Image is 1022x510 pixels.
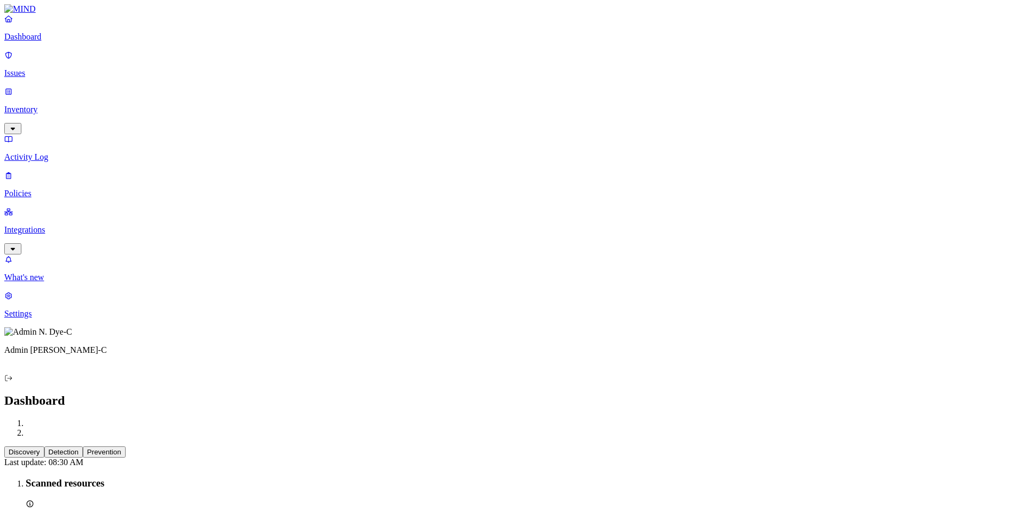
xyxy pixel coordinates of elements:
[4,254,1018,282] a: What's new
[4,345,1018,355] p: Admin [PERSON_NAME]-C
[4,87,1018,133] a: Inventory
[4,207,1018,253] a: Integrations
[4,68,1018,78] p: Issues
[26,477,1018,489] h3: Scanned resources
[4,4,1018,14] a: MIND
[4,309,1018,319] p: Settings
[4,225,1018,235] p: Integrations
[4,393,1018,408] h2: Dashboard
[4,446,44,458] button: Discovery
[83,446,126,458] button: Prevention
[4,4,36,14] img: MIND
[4,32,1018,42] p: Dashboard
[4,327,72,337] img: Admin N. Dye-C
[4,105,1018,114] p: Inventory
[4,14,1018,42] a: Dashboard
[4,189,1018,198] p: Policies
[4,458,83,467] span: Last update: 08:30 AM
[4,171,1018,198] a: Policies
[4,273,1018,282] p: What's new
[4,50,1018,78] a: Issues
[4,152,1018,162] p: Activity Log
[4,291,1018,319] a: Settings
[44,446,83,458] button: Detection
[4,134,1018,162] a: Activity Log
